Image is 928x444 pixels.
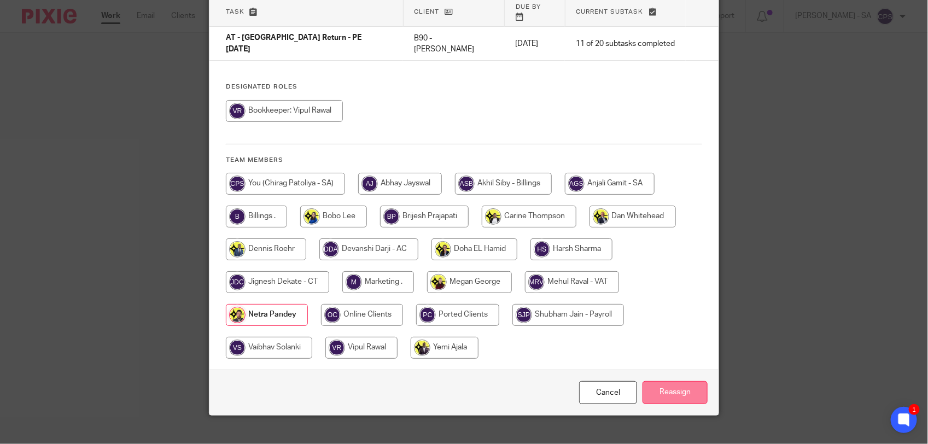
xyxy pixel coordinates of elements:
[909,404,920,415] div: 1
[576,9,644,15] span: Current subtask
[515,38,554,49] p: [DATE]
[414,33,493,55] p: B90 - [PERSON_NAME]
[226,83,702,91] h4: Designated Roles
[643,381,708,405] input: Reassign
[415,9,440,15] span: Client
[565,27,686,61] td: 11 of 20 subtasks completed
[226,156,702,165] h4: Team members
[516,4,541,10] span: Due by
[226,9,244,15] span: Task
[579,381,637,405] a: Close this dialog window
[226,34,361,54] span: AT - [GEOGRAPHIC_DATA] Return - PE [DATE]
